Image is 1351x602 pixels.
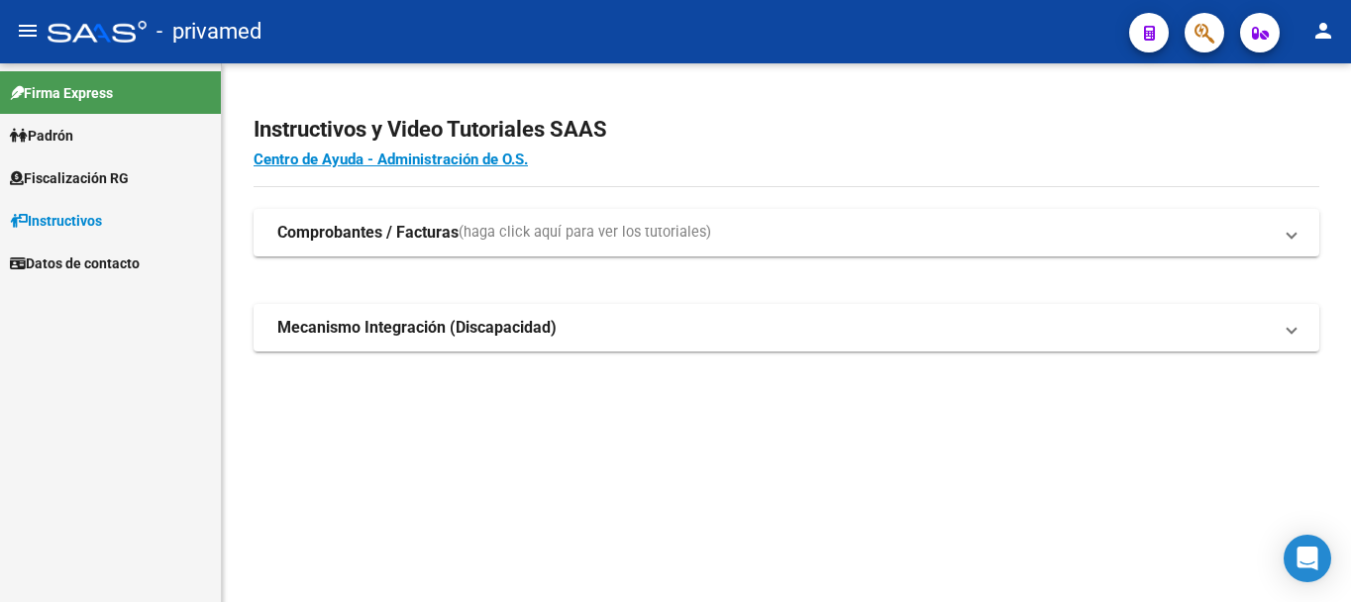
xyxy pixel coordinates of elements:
[10,82,113,104] span: Firma Express
[277,222,459,244] strong: Comprobantes / Facturas
[156,10,261,53] span: - privamed
[254,304,1319,351] mat-expansion-panel-header: Mecanismo Integración (Discapacidad)
[10,167,129,189] span: Fiscalización RG
[254,209,1319,256] mat-expansion-panel-header: Comprobantes / Facturas(haga click aquí para ver los tutoriales)
[254,111,1319,149] h2: Instructivos y Video Tutoriales SAAS
[1311,19,1335,43] mat-icon: person
[10,210,102,232] span: Instructivos
[277,317,557,339] strong: Mecanismo Integración (Discapacidad)
[16,19,40,43] mat-icon: menu
[10,125,73,147] span: Padrón
[254,150,528,168] a: Centro de Ayuda - Administración de O.S.
[459,222,711,244] span: (haga click aquí para ver los tutoriales)
[10,252,140,274] span: Datos de contacto
[1284,535,1331,582] div: Open Intercom Messenger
